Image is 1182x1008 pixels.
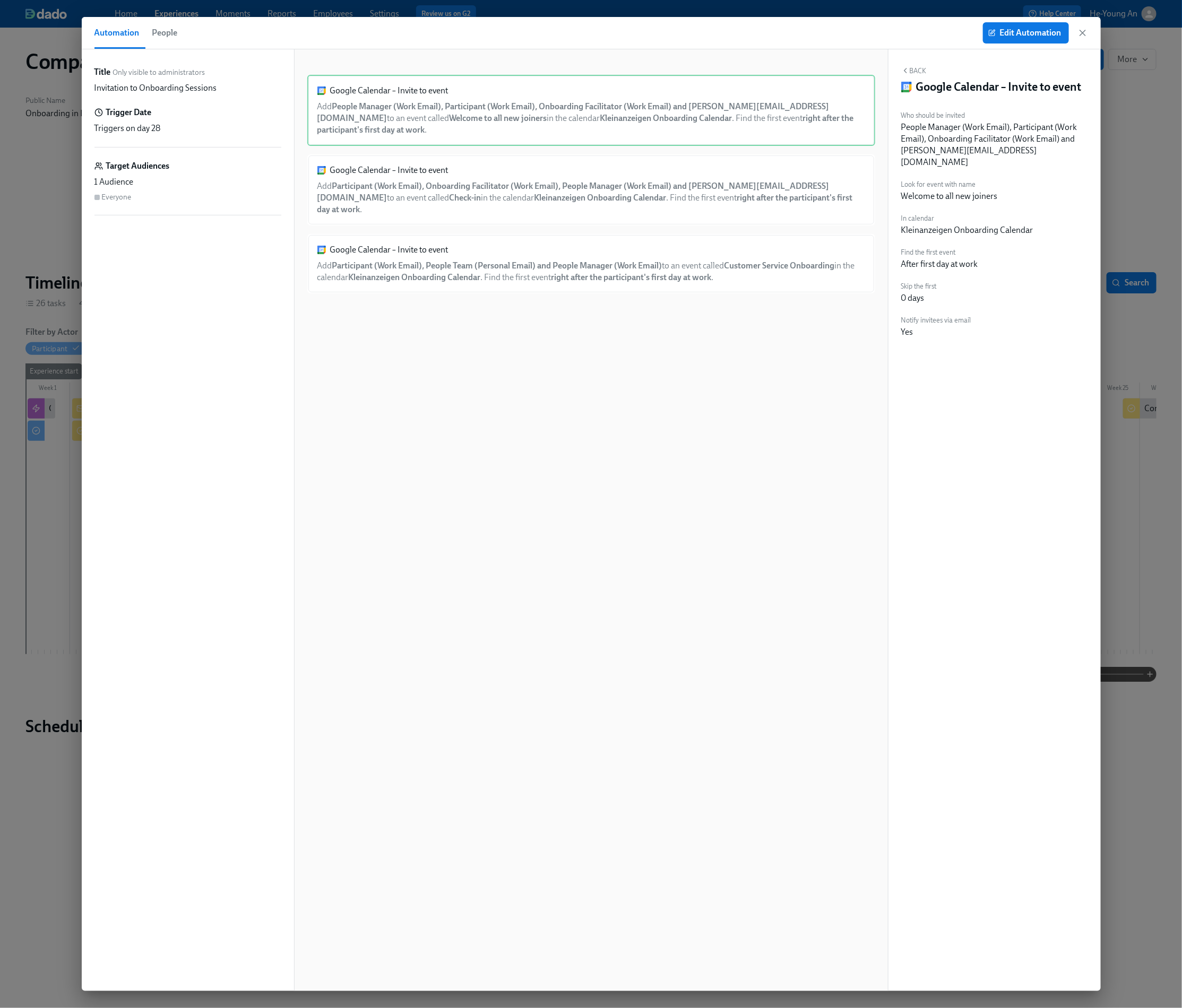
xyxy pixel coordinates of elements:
h6: Trigger Date [106,107,152,118]
div: 0 days [901,292,925,304]
label: Skip the first [901,281,937,292]
div: Kleinanzeigen Onboarding Calendar [901,224,1033,236]
button: Back [901,66,927,75]
span: Automation [94,25,140,40]
div: Everyone [102,192,132,202]
label: Notify invitees via email [901,315,971,326]
div: People Manager (Work Email), Participant (Work Email), Onboarding Facilitator (Work Email) and [P... [901,121,1088,168]
label: Look for event with name [901,179,998,190]
h4: Google Calendar – Invite to event [916,79,1082,95]
label: Title [94,66,111,78]
div: Google Calendar – Invite to eventAddParticipant (Work Email), People Team (Personal Email) and Pe... [307,234,875,293]
p: Invitation to Onboarding Sessions [94,82,217,94]
div: Yes [901,326,913,338]
label: Find the first event [901,247,978,258]
label: Who should be invited [901,110,1088,121]
div: Welcome to all new joiners [901,190,998,202]
div: 1 Audience [94,176,281,188]
div: Google Calendar – Invite to eventAddParticipant (Work Email), Onboarding Facilitator (Work Email)... [307,154,875,225]
span: Only visible to administrators [113,67,205,77]
label: In calendar [901,213,1033,224]
div: Triggers on day 28 [94,123,281,134]
button: Edit Automation [983,22,1069,44]
div: After first day at work [901,258,978,270]
div: Google Calendar – Invite to eventAddPeople Manager (Work Email), Participant (Work Email), Onboar... [307,75,875,146]
span: Edit Automation [990,28,1062,38]
span: People [152,25,178,40]
h6: Target Audiences [106,160,170,172]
